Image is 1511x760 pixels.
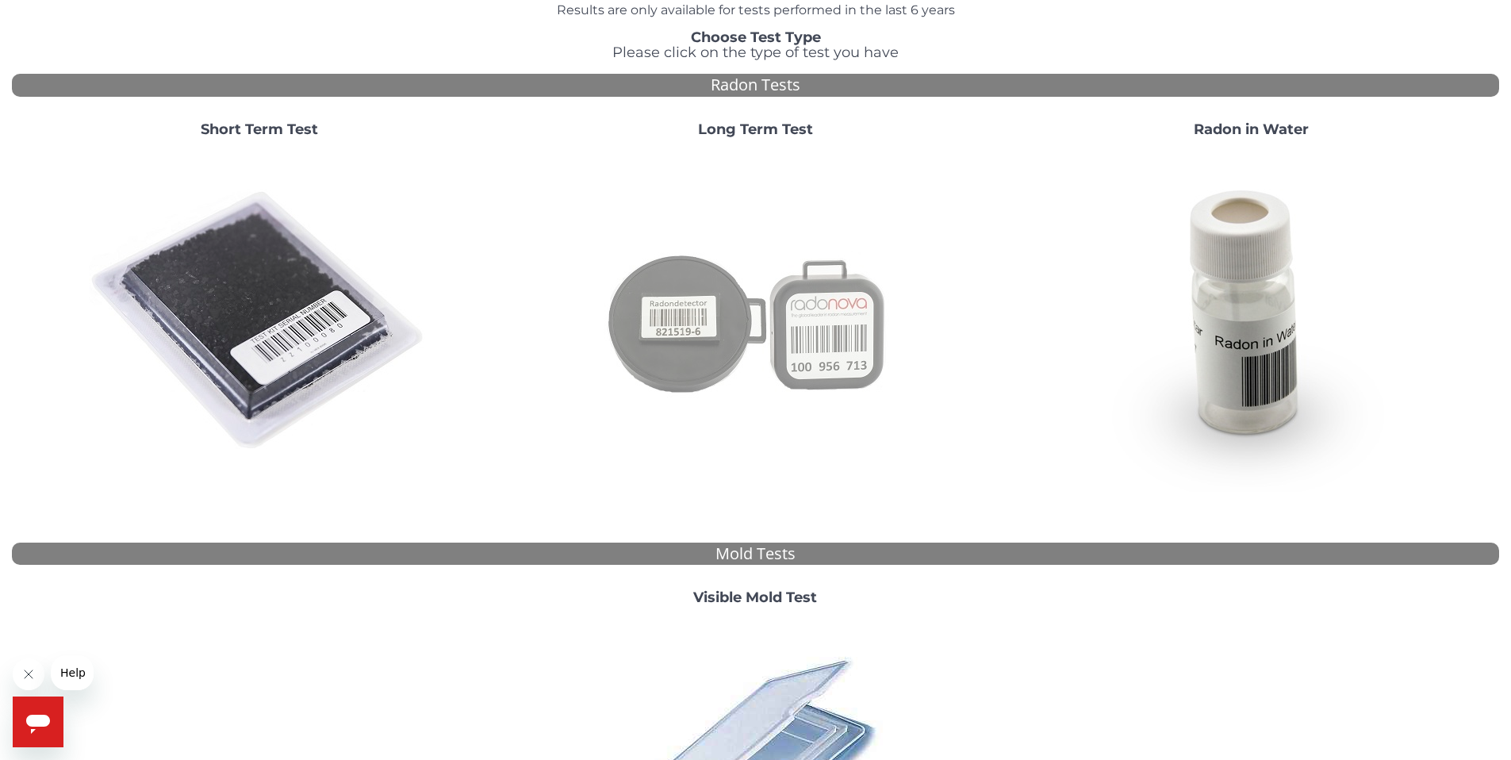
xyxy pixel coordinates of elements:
iframe: Message from company [51,655,94,690]
h4: Results are only available for tests performed in the last 6 years [458,3,1053,17]
div: Radon Tests [12,74,1499,97]
img: Radtrak2vsRadtrak3.jpg [585,151,926,492]
img: RadoninWater.jpg [1080,151,1421,492]
span: Please click on the type of test you have [612,44,899,61]
img: ShortTerm.jpg [89,151,430,492]
strong: Long Term Test [698,121,813,138]
strong: Visible Mold Test [693,589,817,606]
iframe: Button to launch messaging window [13,697,63,747]
strong: Choose Test Type [691,29,821,46]
strong: Short Term Test [201,121,318,138]
div: Mold Tests [12,543,1499,566]
iframe: Close message [13,658,44,690]
strong: Radon in Water [1194,121,1309,138]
